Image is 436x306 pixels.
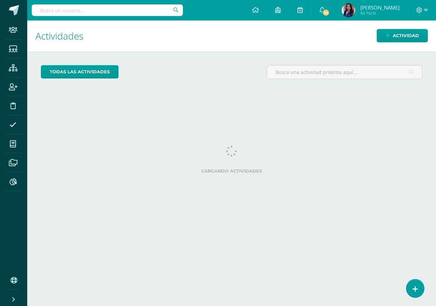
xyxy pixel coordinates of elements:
[360,4,400,11] span: [PERSON_NAME]
[41,169,422,174] label: Cargando actividades
[377,29,428,42] a: Actividad
[360,10,400,16] span: Mi Perfil
[35,20,428,52] h1: Actividades
[322,9,330,16] span: 24
[32,4,183,16] input: Busca un usuario...
[393,29,419,42] span: Actividad
[267,65,422,79] input: Busca una actividad próxima aquí...
[342,3,355,17] img: b5d80ded1500ca1a2b706c8a61bc2387.png
[41,65,119,78] a: todas las Actividades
